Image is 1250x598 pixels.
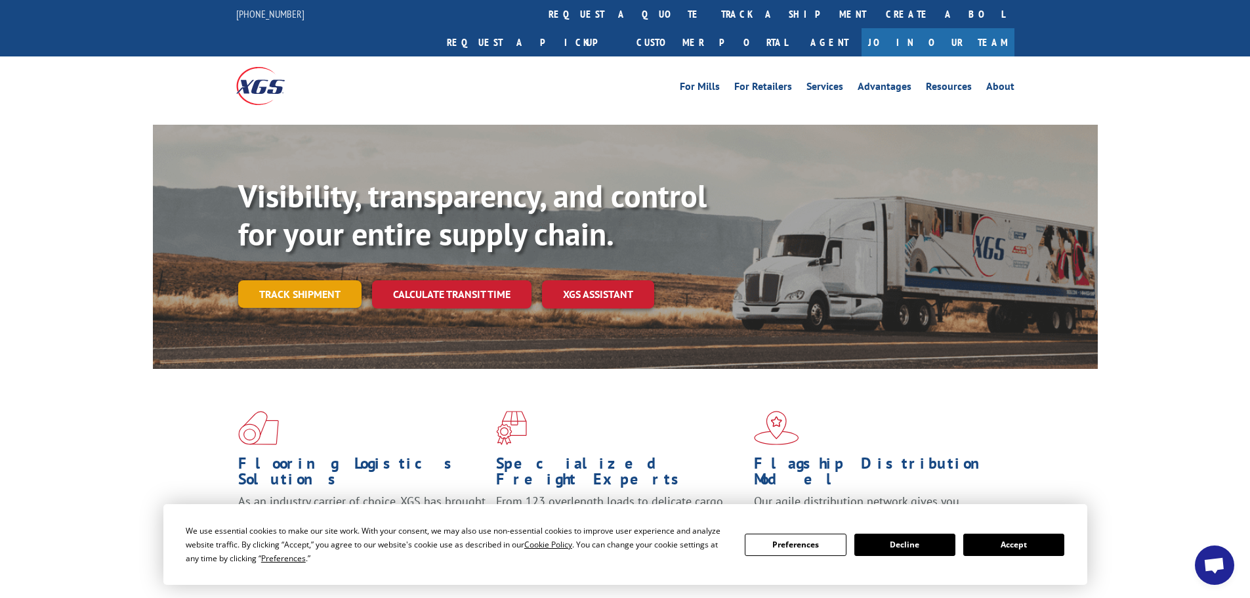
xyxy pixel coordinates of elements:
a: About [986,81,1014,96]
a: Advantages [858,81,911,96]
b: Visibility, transparency, and control for your entire supply chain. [238,175,707,254]
a: XGS ASSISTANT [542,280,654,309]
img: xgs-icon-total-supply-chain-intelligence-red [238,411,279,445]
a: Customer Portal [627,28,797,56]
h1: Specialized Freight Experts [496,456,744,494]
a: Resources [926,81,972,96]
a: For Retailers [734,81,792,96]
span: As an industry carrier of choice, XGS has brought innovation and dedication to flooring logistics... [238,494,486,540]
img: xgs-icon-flagship-distribution-model-red [754,411,799,445]
a: Open chat [1195,545,1234,585]
span: Cookie Policy [524,539,572,550]
a: [PHONE_NUMBER] [236,7,304,20]
span: Preferences [261,553,306,564]
h1: Flooring Logistics Solutions [238,456,486,494]
button: Accept [963,534,1064,556]
img: xgs-icon-focused-on-flooring-red [496,411,527,445]
button: Preferences [745,534,846,556]
div: We use essential cookies to make our site work. With your consent, we may also use non-essential ... [186,524,729,565]
a: Join Our Team [862,28,1014,56]
button: Decline [854,534,955,556]
a: Request a pickup [437,28,627,56]
a: Agent [797,28,862,56]
a: Services [806,81,843,96]
h1: Flagship Distribution Model [754,456,1002,494]
p: From 123 overlength loads to delicate cargo, our experienced staff knows the best way to move you... [496,494,744,552]
a: Track shipment [238,280,362,308]
a: For Mills [680,81,720,96]
div: Cookie Consent Prompt [163,504,1087,585]
a: Calculate transit time [372,280,531,309]
span: Our agile distribution network gives you nationwide inventory management on demand. [754,494,995,524]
